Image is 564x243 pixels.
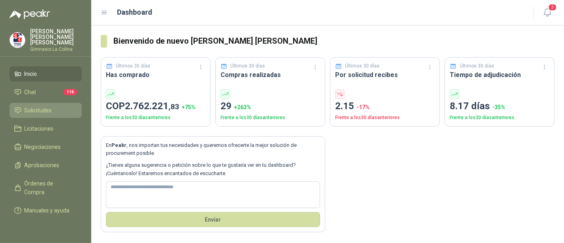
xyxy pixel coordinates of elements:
h1: Dashboard [117,7,153,18]
span: + 263 % [234,104,251,110]
span: Aprobaciones [25,161,59,170]
button: 3 [540,6,554,20]
a: Aprobaciones [10,158,82,173]
span: 116 [63,89,77,95]
p: Últimos 30 días [116,62,151,70]
b: Peakr [111,142,127,148]
p: 2.15 [335,99,435,114]
p: Frente a los 30 días anteriores [450,114,549,121]
p: Últimos 30 días [460,62,495,70]
img: Company Logo [10,33,25,48]
a: Inicio [10,66,82,81]
p: 29 [221,99,320,114]
h3: Tiempo de adjudicación [450,70,549,80]
p: Frente a los 30 días anteriores [335,114,435,121]
a: Órdenes de Compra [10,176,82,200]
span: + 75 % [182,104,196,110]
span: Inicio [25,69,37,78]
a: Licitaciones [10,121,82,136]
span: Solicitudes [25,106,52,115]
p: Gimnasio La Colina [30,47,82,52]
span: 3 [548,4,557,11]
p: Frente a los 30 días anteriores [221,114,320,121]
p: Últimos 30 días [345,62,380,70]
span: Negociaciones [25,143,61,151]
span: Órdenes de Compra [25,179,74,197]
p: Frente a los 30 días anteriores [106,114,205,121]
span: Licitaciones [25,124,54,133]
img: Logo peakr [10,10,50,19]
span: 2.762.221 [125,100,179,112]
p: En , nos importan tus necesidades y queremos ofrecerte la mejor solución de procurement posible. [106,141,320,158]
h3: Bienvenido de nuevo [PERSON_NAME] [PERSON_NAME] [113,35,554,47]
span: Manuales y ayuda [25,206,70,215]
span: -35 % [492,104,505,110]
p: Últimos 30 días [231,62,265,70]
span: -17 % [357,104,370,110]
a: Solicitudes [10,103,82,118]
span: ,83 [169,102,179,111]
p: 8.17 días [450,99,549,114]
span: Chat [25,88,36,96]
h3: Por solicitud recibes [335,70,435,80]
p: COP [106,99,205,114]
button: Envíar [106,212,320,227]
h3: Compras realizadas [221,70,320,80]
a: Negociaciones [10,139,82,154]
a: Manuales y ayuda [10,203,82,218]
p: ¿Tienes alguna sugerencia o petición sobre lo que te gustaría ver en tu dashboard? ¡Cuéntanoslo! ... [106,161,320,177]
a: Chat116 [10,85,82,100]
p: [PERSON_NAME] [PERSON_NAME] [PERSON_NAME] [30,29,82,45]
h3: Has comprado [106,70,205,80]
